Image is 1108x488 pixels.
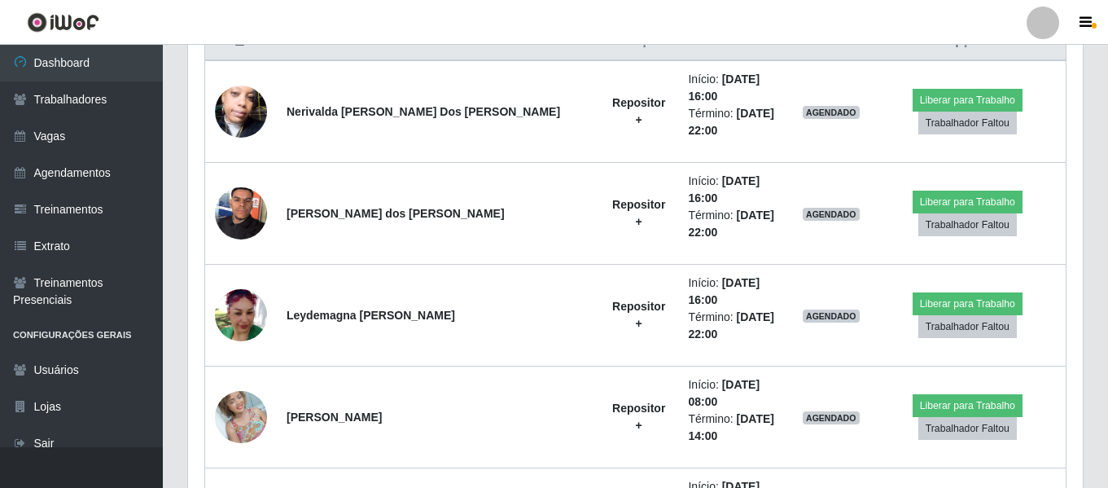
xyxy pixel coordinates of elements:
[803,310,860,323] span: AGENDADO
[803,411,860,424] span: AGENDADO
[215,382,267,451] img: 1744720171355.jpeg
[688,376,782,411] li: Início:
[215,65,267,158] img: 1753494056504.jpeg
[803,208,860,221] span: AGENDADO
[913,394,1023,417] button: Liberar para Trabalho
[612,300,665,330] strong: Repositor +
[688,105,782,139] li: Término:
[287,411,382,424] strong: [PERSON_NAME]
[215,183,267,243] img: 1755005096989.jpeg
[918,213,1017,236] button: Trabalhador Faltou
[287,207,505,220] strong: [PERSON_NAME] dos [PERSON_NAME]
[688,378,760,408] time: [DATE] 08:00
[688,207,782,241] li: Término:
[913,191,1023,213] button: Liberar para Trabalho
[688,275,782,309] li: Início:
[918,112,1017,134] button: Trabalhador Faltou
[287,309,455,322] strong: Leydemagna [PERSON_NAME]
[688,276,760,306] time: [DATE] 16:00
[688,411,782,445] li: Término:
[688,309,782,343] li: Término:
[612,96,665,126] strong: Repositor +
[688,174,760,204] time: [DATE] 16:00
[688,173,782,207] li: Início:
[803,106,860,119] span: AGENDADO
[287,105,560,118] strong: Nerivalda [PERSON_NAME] Dos [PERSON_NAME]
[913,89,1023,112] button: Liberar para Trabalho
[918,315,1017,338] button: Trabalhador Faltou
[612,402,665,432] strong: Repositor +
[612,198,665,228] strong: Repositor +
[918,417,1017,440] button: Trabalhador Faltou
[27,12,99,33] img: CoreUI Logo
[688,73,760,103] time: [DATE] 16:00
[913,292,1023,315] button: Liberar para Trabalho
[688,71,782,105] li: Início:
[215,289,267,341] img: 1754944379156.jpeg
